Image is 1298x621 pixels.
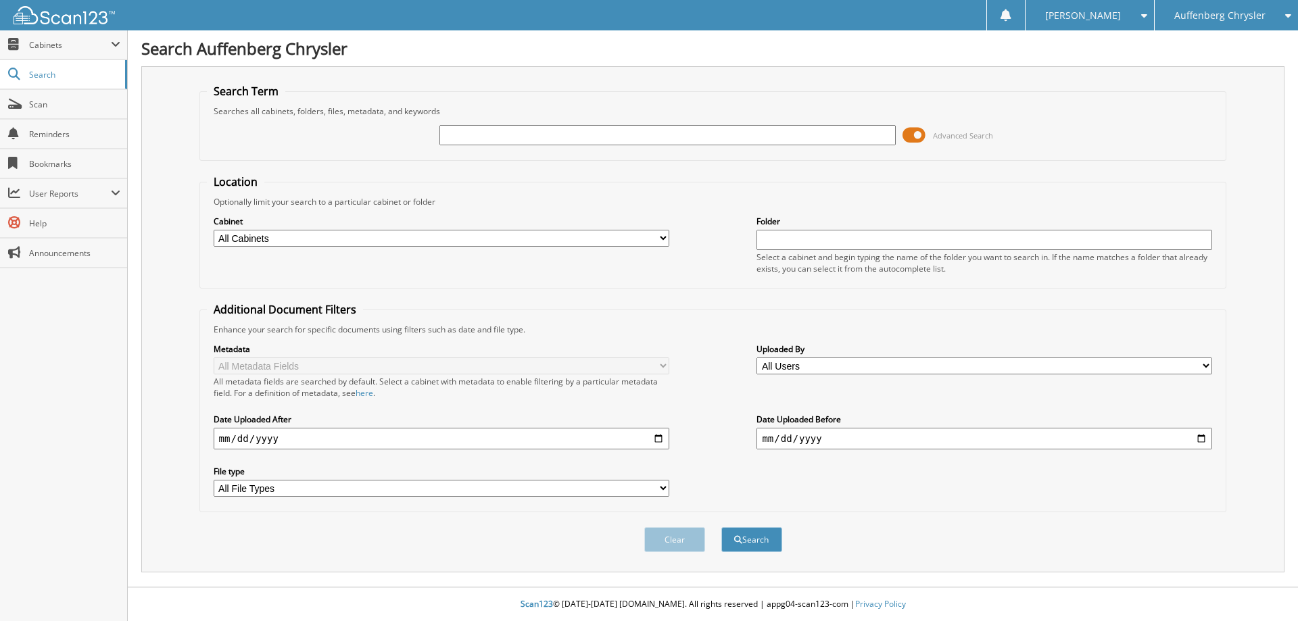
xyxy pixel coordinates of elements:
div: Enhance your search for specific documents using filters such as date and file type. [207,324,1220,335]
div: All metadata fields are searched by default. Select a cabinet with metadata to enable filtering b... [214,376,669,399]
a: Privacy Policy [855,598,906,610]
span: Reminders [29,128,120,140]
legend: Additional Document Filters [207,302,363,317]
label: Cabinet [214,216,669,227]
input: end [756,428,1212,449]
span: Help [29,218,120,229]
h1: Search Auffenberg Chrysler [141,37,1284,59]
div: Optionally limit your search to a particular cabinet or folder [207,196,1220,207]
label: Folder [756,216,1212,227]
a: here [356,387,373,399]
button: Search [721,527,782,552]
label: File type [214,466,669,477]
label: Metadata [214,343,669,355]
img: scan123-logo-white.svg [14,6,115,24]
div: © [DATE]-[DATE] [DOMAIN_NAME]. All rights reserved | appg04-scan123-com | [128,588,1298,621]
iframe: Chat Widget [1230,556,1298,621]
span: User Reports [29,188,111,199]
span: Announcements [29,247,120,259]
span: Cabinets [29,39,111,51]
legend: Search Term [207,84,285,99]
label: Uploaded By [756,343,1212,355]
span: Search [29,69,118,80]
span: Advanced Search [933,130,993,141]
div: Searches all cabinets, folders, files, metadata, and keywords [207,105,1220,117]
span: Scan123 [521,598,553,610]
label: Date Uploaded After [214,414,669,425]
span: [PERSON_NAME] [1045,11,1121,20]
legend: Location [207,174,264,189]
span: Scan [29,99,120,110]
span: Auffenberg Chrysler [1174,11,1266,20]
input: start [214,428,669,449]
div: Select a cabinet and begin typing the name of the folder you want to search in. If the name match... [756,251,1212,274]
label: Date Uploaded Before [756,414,1212,425]
button: Clear [644,527,705,552]
span: Bookmarks [29,158,120,170]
